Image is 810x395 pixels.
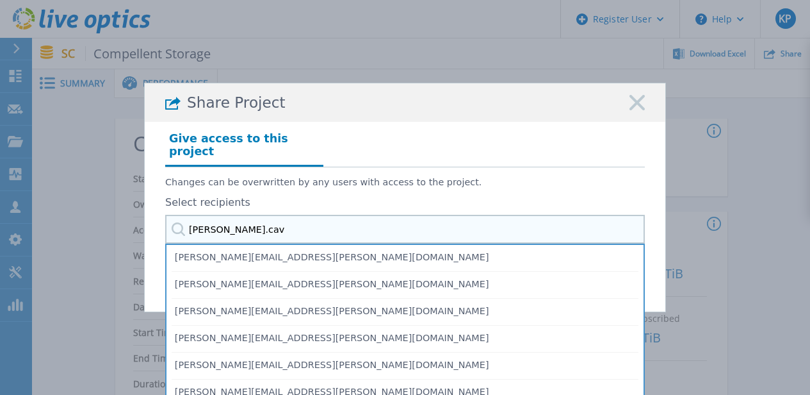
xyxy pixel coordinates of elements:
label: Select recipients [165,197,645,208]
span: Share Project [187,94,286,112]
input: Enter email address [165,215,645,244]
p: Changes can be overwritten by any users with access to the project. [165,177,645,188]
li: [PERSON_NAME][EMAIL_ADDRESS][PERSON_NAME][DOMAIN_NAME] [172,353,638,380]
li: [PERSON_NAME][EMAIL_ADDRESS][PERSON_NAME][DOMAIN_NAME] [172,245,638,272]
li: [PERSON_NAME][EMAIL_ADDRESS][PERSON_NAME][DOMAIN_NAME] [172,326,638,353]
h4: Give access to this project [165,128,323,167]
li: [PERSON_NAME][EMAIL_ADDRESS][PERSON_NAME][DOMAIN_NAME] [172,272,638,299]
li: [PERSON_NAME][EMAIL_ADDRESS][PERSON_NAME][DOMAIN_NAME] [172,299,638,326]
